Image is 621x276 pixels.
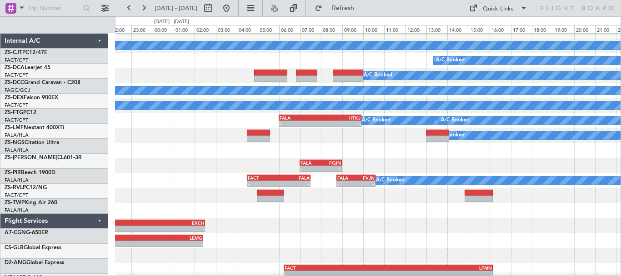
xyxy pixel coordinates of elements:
div: 23:00 [131,25,152,33]
div: 03:00 [216,25,237,33]
a: ZS-TWPKing Air 260 [5,200,57,206]
a: ZS-LMFNextant 400XTi [5,125,64,130]
div: LEMG [92,235,203,241]
a: CS-GLBGlobal Express [5,245,61,251]
span: CS-GLB [5,245,24,251]
span: ZS-DCC [5,80,24,85]
div: FALA [300,160,321,166]
div: 11:00 [384,25,405,33]
a: ZS-PIRBeech 1900D [5,170,55,176]
a: FACT/CPT [5,192,28,199]
div: - [320,121,361,126]
div: - [89,226,204,231]
div: 09:00 [342,25,363,33]
div: 21:00 [595,25,616,33]
a: ZS-CJTPC12/47E [5,50,47,55]
a: ZS-DCALearjet 45 [5,65,50,70]
div: 00:00 [153,25,174,33]
div: - [92,241,203,246]
div: FACT [248,175,279,181]
div: 15:00 [469,25,490,33]
div: 02:00 [195,25,215,33]
a: ZS-DCCGrand Caravan - C208 [5,80,80,85]
a: ZS-RVLPC12/NG [5,185,47,191]
div: 12:00 [406,25,426,33]
div: 13:00 [426,25,447,33]
span: D2-ANG [5,260,26,266]
div: - [300,166,321,171]
div: - [279,181,310,186]
div: FALA [280,115,320,120]
a: ZS-FTGPC12 [5,110,36,115]
div: [DATE] - [DATE] [154,18,189,26]
div: FVJN [356,175,375,181]
div: A/C Booked [362,114,391,127]
span: ZS-[PERSON_NAME] [5,155,57,161]
div: 06:00 [279,25,300,33]
a: FACT/CPT [5,72,28,79]
div: 01:00 [174,25,195,33]
button: Refresh [310,1,365,15]
button: Quick Links [465,1,532,15]
a: FACT/CPT [5,102,28,109]
div: FQIN [321,160,341,166]
div: 04:00 [237,25,258,33]
div: - [337,181,356,186]
span: [DATE] - [DATE] [155,4,197,12]
a: ZS-[PERSON_NAME]CL601-3R [5,155,82,161]
div: 08:00 [321,25,342,33]
a: FALA/HLA [5,177,29,184]
div: FALA [337,175,356,181]
div: - [248,181,279,186]
span: ZS-PIR [5,170,21,176]
div: - [356,181,375,186]
div: 22:00 [110,25,131,33]
a: FACT/CPT [5,117,28,124]
a: ZS-DEXFalcon 900EX [5,95,58,100]
div: A/C Booked [436,54,465,67]
span: ZS-DCA [5,65,25,70]
span: A7-CGN [5,230,26,236]
a: ZS-NGSCitation Ultra [5,140,59,146]
div: A/C Booked [441,114,470,127]
div: LFMN [388,265,492,271]
div: 07:00 [300,25,321,33]
a: FALA/HLA [5,147,29,154]
div: 18:00 [532,25,553,33]
a: A7-CGNG-650ER [5,230,48,236]
div: FALA [279,175,310,181]
div: EKCH [89,220,204,226]
a: FACT/CPT [5,57,28,64]
span: ZS-NGS [5,140,25,146]
div: 05:00 [258,25,279,33]
a: FALA/HLA [5,207,29,214]
span: Refresh [324,5,362,11]
div: 10:00 [363,25,384,33]
div: Quick Links [483,5,514,14]
div: HTKJ [320,115,361,120]
div: 19:00 [553,25,574,33]
input: Trip Number [28,1,80,15]
span: ZS-RVL [5,185,23,191]
a: FAGC/GCJ [5,87,30,94]
a: D2-ANGGlobal Express [5,260,64,266]
span: ZS-TWP [5,200,25,206]
div: A/C Booked [376,174,405,187]
span: ZS-FTG [5,110,23,115]
div: A/C Booked [364,69,392,82]
span: ZS-DEX [5,95,24,100]
div: FACT [285,265,388,271]
div: 20:00 [574,25,595,33]
div: 14:00 [447,25,468,33]
div: - [280,121,320,126]
a: FALA/HLA [5,132,29,139]
div: 17:00 [511,25,532,33]
div: 16:00 [490,25,511,33]
div: - [321,166,341,171]
span: ZS-LMF [5,125,24,130]
div: A/C Booked [436,129,465,142]
span: ZS-CJT [5,50,22,55]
